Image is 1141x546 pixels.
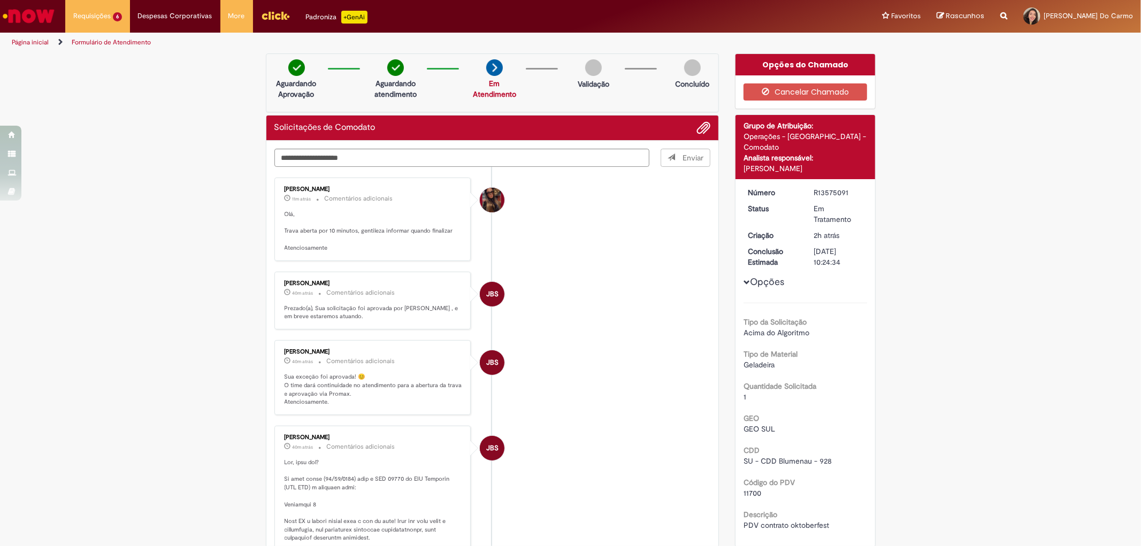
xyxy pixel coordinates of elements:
b: Descrição [744,510,777,519]
div: Desiree da Silva Germano [480,188,504,212]
div: Operações - [GEOGRAPHIC_DATA] - Comodato [744,131,867,152]
dt: Número [740,187,806,198]
span: 6 [113,12,122,21]
div: [PERSON_NAME] [285,186,463,193]
dt: Criação [740,230,806,241]
span: Despesas Corporativas [138,11,212,21]
span: JBS [486,281,499,307]
button: Cancelar Chamado [744,83,867,101]
img: arrow-next.png [486,59,503,76]
div: Jacqueline Batista Shiota [480,350,504,375]
img: img-circle-grey.png [684,59,701,76]
span: Rascunhos [946,11,984,21]
p: Aguardando atendimento [370,78,422,99]
span: PDV contrato oktoberfest [744,520,829,530]
time: 29/09/2025 10:24:29 [293,358,313,365]
p: Sua exceção foi aprovada! 😊 O time dará continuidade no atendimento para a abertura da trava e ap... [285,373,463,406]
a: Em Atendimento [473,79,516,99]
div: [DATE] 10:24:34 [814,246,863,267]
span: JBS [486,435,499,461]
button: Adicionar anexos [696,121,710,135]
div: [PERSON_NAME] [285,280,463,287]
span: Requisições [73,11,111,21]
small: Comentários adicionais [325,194,393,203]
div: Padroniza [306,11,367,24]
span: Favoritos [891,11,921,21]
span: 1 [744,392,746,402]
dt: Status [740,203,806,214]
img: ServiceNow [1,5,56,27]
span: 2h atrás [814,230,839,240]
a: Formulário de Atendimento [72,38,151,47]
p: Validação [578,79,609,89]
dt: Conclusão Estimada [740,246,806,267]
b: Código do PDV [744,478,795,487]
b: Quantidade Solicitada [744,381,816,391]
b: Tipo de Material [744,349,798,359]
div: 29/09/2025 08:54:30 [814,230,863,241]
span: 11700 [744,488,761,498]
small: Comentários adicionais [327,288,395,297]
time: 29/09/2025 10:24:23 [293,444,313,450]
span: 40m atrás [293,290,313,296]
img: check-circle-green.png [387,59,404,76]
img: click_logo_yellow_360x200.png [261,7,290,24]
time: 29/09/2025 08:54:30 [814,230,839,240]
div: [PERSON_NAME] [285,349,463,355]
time: 29/09/2025 10:53:46 [293,196,311,202]
div: Jacqueline Batista Shiota [480,282,504,306]
div: Em Tratamento [814,203,863,225]
textarea: Digite sua mensagem aqui... [274,149,650,167]
a: Rascunhos [937,11,984,21]
time: 29/09/2025 10:24:34 [293,290,313,296]
span: 40m atrás [293,358,313,365]
span: Geladeira [744,360,775,370]
p: Olá, Trava aberta por 10 minutos, gentileza informar quando finalizar Atenciosamente [285,210,463,252]
div: Grupo de Atribuição: [744,120,867,131]
small: Comentários adicionais [327,442,395,451]
b: CDD [744,445,760,455]
span: [PERSON_NAME] Do Carmo [1044,11,1133,20]
div: [PERSON_NAME] [285,434,463,441]
h2: Solicitações de Comodato Histórico de tíquete [274,123,376,133]
span: SU - CDD Blumenau - 928 [744,456,832,466]
span: 40m atrás [293,444,313,450]
div: Analista responsável: [744,152,867,163]
p: Aguardando Aprovação [271,78,323,99]
a: Página inicial [12,38,49,47]
p: Prezado(a), Sua solicitação foi aprovada por [PERSON_NAME] , e em breve estaremos atuando. [285,304,463,321]
b: Tipo da Solicitação [744,317,807,327]
div: R13575091 [814,187,863,198]
span: GEO SUL [744,424,775,434]
img: img-circle-grey.png [585,59,602,76]
div: [PERSON_NAME] [744,163,867,174]
span: 11m atrás [293,196,311,202]
div: Opções do Chamado [736,54,875,75]
small: Comentários adicionais [327,357,395,366]
span: JBS [486,350,499,375]
img: check-circle-green.png [288,59,305,76]
p: +GenAi [341,11,367,24]
div: Jacqueline Batista Shiota [480,436,504,460]
span: Acima do Algoritmo [744,328,809,337]
ul: Trilhas de página [8,33,753,52]
span: More [228,11,245,21]
b: GEO [744,413,759,423]
p: Concluído [675,79,709,89]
